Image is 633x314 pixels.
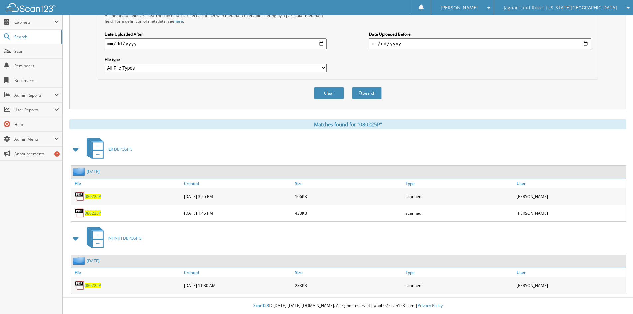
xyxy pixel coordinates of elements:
button: Search [352,87,382,99]
div: © [DATE]-[DATE] [DOMAIN_NAME]. All rights reserved | appb02-scan123-com | [63,298,633,314]
div: scanned [404,206,515,220]
div: 2 [54,151,60,157]
span: Reminders [14,63,59,69]
span: Cabinets [14,19,54,25]
span: JLR DEPOSITS [108,146,133,152]
span: Bookmarks [14,78,59,83]
a: File [71,179,182,188]
div: [PERSON_NAME] [515,190,626,203]
span: User Reports [14,107,54,113]
span: Search [14,34,58,40]
span: Admin Reports [14,92,54,98]
span: Scan [14,49,59,54]
div: [PERSON_NAME] [515,279,626,292]
input: end [369,38,591,49]
a: [DATE] [87,169,100,174]
img: scan123-logo-white.svg [7,3,56,12]
span: Jaguar Land Rover [US_STATE][GEOGRAPHIC_DATA] [504,6,617,10]
img: PDF.png [75,191,85,201]
span: [PERSON_NAME] [441,6,478,10]
img: folder2.png [73,257,87,265]
a: Size [293,268,404,277]
span: INFINITI DEPOSITS [108,235,142,241]
span: Announcements [14,151,59,157]
div: [DATE] 1:45 PM [182,206,293,220]
a: 080225P [85,210,101,216]
a: 080225P [85,283,101,288]
a: Type [404,179,515,188]
label: Date Uploaded After [105,31,327,37]
img: folder2.png [73,167,87,176]
input: start [105,38,327,49]
a: Created [182,268,293,277]
a: Size [293,179,404,188]
div: 233KB [293,279,404,292]
img: PDF.png [75,208,85,218]
span: Scan123 [253,303,269,308]
div: [PERSON_NAME] [515,206,626,220]
label: File type [105,57,327,62]
a: here [174,18,183,24]
a: User [515,268,626,277]
div: Matches found for "080225P" [69,119,626,129]
div: All metadata fields are searched by default. Select a cabinet with metadata to enable filtering b... [105,13,327,24]
div: 433KB [293,206,404,220]
div: 106KB [293,190,404,203]
div: scanned [404,190,515,203]
a: INFINITI DEPOSITS [83,225,142,251]
a: File [71,268,182,277]
img: PDF.png [75,280,85,290]
div: [DATE] 11:30 AM [182,279,293,292]
span: Help [14,122,59,127]
a: Created [182,179,293,188]
span: Admin Menu [14,136,54,142]
div: [DATE] 3:25 PM [182,190,293,203]
a: User [515,179,626,188]
a: JLR DEPOSITS [83,136,133,162]
a: 080225P [85,194,101,199]
button: Clear [314,87,344,99]
a: Privacy Policy [418,303,443,308]
a: [DATE] [87,258,100,263]
div: scanned [404,279,515,292]
label: Date Uploaded Before [369,31,591,37]
a: Type [404,268,515,277]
